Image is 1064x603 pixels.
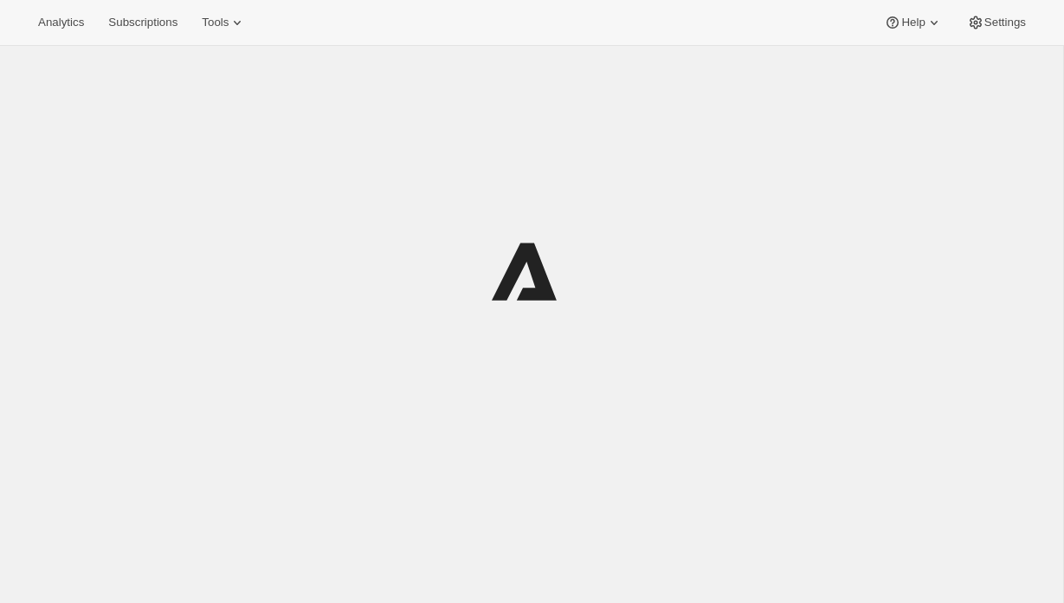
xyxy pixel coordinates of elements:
button: Tools [191,10,256,35]
span: Help [901,16,925,29]
button: Help [874,10,952,35]
button: Subscriptions [98,10,188,35]
button: Settings [957,10,1036,35]
button: Analytics [28,10,94,35]
span: Settings [984,16,1026,29]
span: Analytics [38,16,84,29]
span: Tools [202,16,229,29]
span: Subscriptions [108,16,177,29]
